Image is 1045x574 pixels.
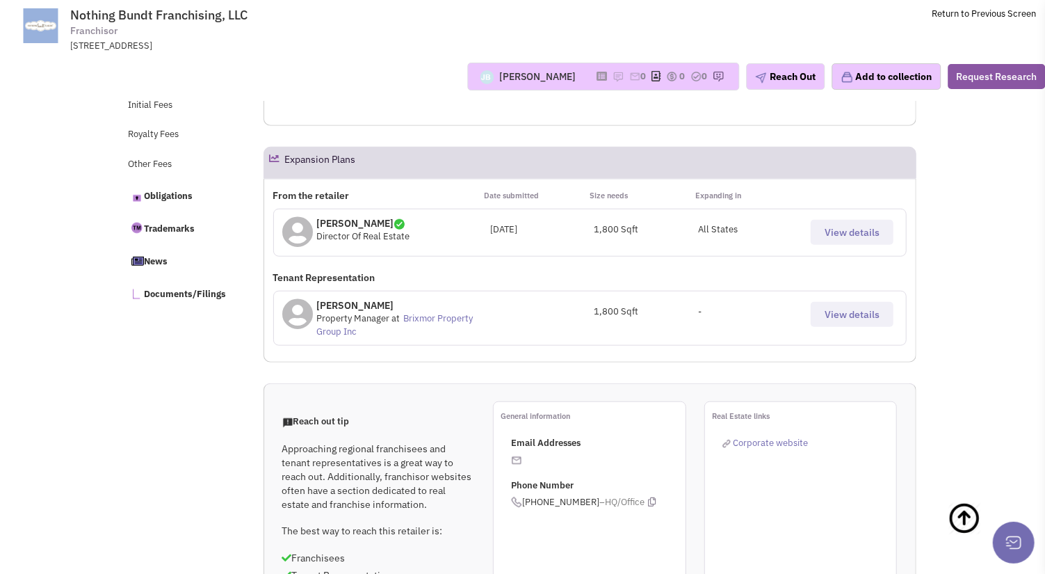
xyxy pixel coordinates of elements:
button: Request Research [948,64,1045,89]
div: 1,800 Sqft [594,223,697,237]
p: All States [698,223,802,237]
a: Documents/Filings [122,279,234,308]
img: icon-dealamount.png [666,71,677,82]
button: Add to collection [832,63,941,90]
div: [STREET_ADDRESS] [70,40,433,53]
p: The best way to reach this retailer is: [282,524,476,538]
button: Reach Out [746,63,825,90]
p: Date submitted [484,189,590,202]
img: icon-collection-lavender.png [841,71,853,83]
span: Corporate website [733,437,808,449]
p: Tenant Representation [273,271,907,285]
span: Franchisor [70,24,118,38]
button: View details [811,220,893,245]
span: –HQ/Office [599,496,645,509]
div: [DATE] [490,223,594,237]
span: Property Manager [317,312,390,324]
p: From the retailer [273,189,485,202]
div: 1,800 Sqft [594,305,697,319]
p: Franchisees [282,551,476,565]
img: icon-email-active-16.png [629,71,640,82]
span: at [392,312,400,324]
p: Size needs [590,189,695,202]
img: TaskCount.png [690,71,702,82]
span: Director Of Real Estate [317,230,410,242]
a: Obligations [122,181,234,210]
p: Approaching regional franchisees and tenant representatives is a great way to reach out. Addition... [282,442,476,511]
p: [PERSON_NAME] [317,298,491,312]
span: 0 [640,70,646,82]
a: Initial Fees [122,93,234,119]
p: Email Addresses [511,437,686,450]
a: Return to Previous Screen [932,8,1036,19]
span: 0 [679,70,685,82]
img: reachlinkicon.png [722,440,731,448]
span: 0 [702,70,707,82]
img: research-icon.png [713,71,724,82]
button: View details [811,302,893,327]
a: News [122,246,234,276]
span: Reach out tip [282,415,350,427]
img: icon-verified.png [394,219,405,230]
span: [PHONE_NUMBER] [511,496,686,509]
a: Other Fees [122,152,234,178]
h2: Expansion Plans [285,148,356,178]
img: icon-email-active-16.png [511,455,522,466]
p: General information [501,409,686,423]
span: View details [825,226,880,239]
p: Expanding in [695,189,801,202]
p: Real Estate links [712,409,897,423]
span: View details [825,308,880,321]
a: Corporate website [722,437,808,449]
img: icon-note.png [613,71,624,82]
a: Brixmor Property Group Inc [317,312,473,337]
div: [PERSON_NAME] [499,70,576,83]
a: Trademarks [122,214,234,243]
span: Nothing Bundt Franchising, LLC [70,7,248,23]
a: Royalty Fees [122,122,234,148]
p: Phone Number [511,479,686,493]
img: plane.png [755,72,766,83]
p: [PERSON_NAME] [317,216,410,230]
img: icon-phone.png [511,497,522,508]
div: - [698,305,802,319]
